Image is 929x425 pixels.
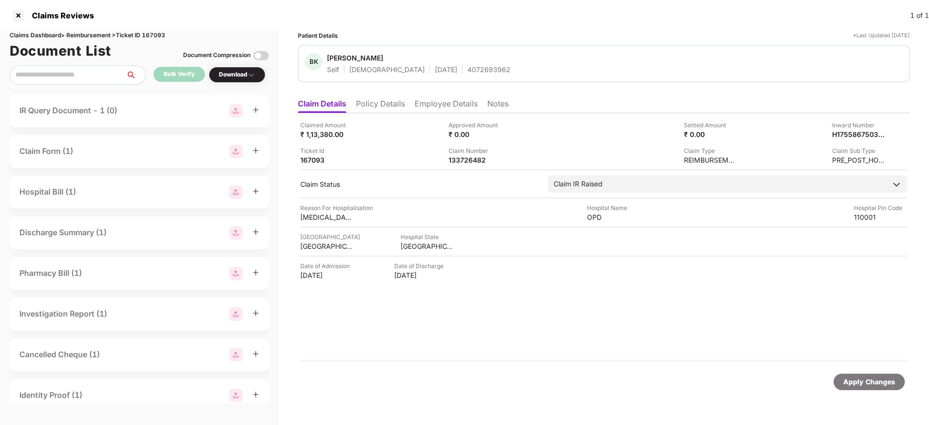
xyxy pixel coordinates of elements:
div: *Last Updated [DATE] [853,31,910,40]
div: Hospital Pin Code [854,203,907,212]
div: PRE_POST_HOSPITALIZATION_REIMBURSEMENT [832,155,885,165]
div: Ticket Id [300,146,354,155]
div: Claimed Amount [300,121,354,130]
div: ₹ 0.00 [684,130,737,139]
div: [DATE] [300,271,354,280]
div: [PERSON_NAME] [327,53,383,62]
div: Self [327,65,339,74]
div: Document Compression [183,51,250,60]
h1: Document List [10,40,111,61]
div: Apply Changes [843,377,895,387]
div: IR Query Document - 1 (0) [19,105,117,117]
div: [MEDICAL_DATA] [300,212,354,222]
img: svg+xml;base64,PHN2ZyBpZD0iVG9nZ2xlLTMyeDMyIiB4bWxucz0iaHR0cDovL3d3dy53My5vcmcvMjAwMC9zdmciIHdpZH... [253,48,269,63]
div: Reason For Hospitalisation [300,203,373,212]
div: Inward Number [832,121,885,130]
div: REIMBURSEMENT [684,155,737,165]
div: H1755867503885105363 [832,130,885,139]
div: BK [305,53,322,70]
div: 167093 [300,155,354,165]
img: svg+xml;base64,PHN2ZyBpZD0iR3JvdXBfMjg4MTMiIGRhdGEtbmFtZT0iR3JvdXAgMjg4MTMiIHhtbG5zPSJodHRwOi8vd3... [229,389,243,402]
div: [GEOGRAPHIC_DATA] [300,242,354,251]
span: search [125,71,145,79]
div: Hospital Bill (1) [19,186,76,198]
div: Patient Details [298,31,338,40]
img: svg+xml;base64,PHN2ZyBpZD0iR3JvdXBfMjg4MTMiIGRhdGEtbmFtZT0iR3JvdXAgMjg4MTMiIHhtbG5zPSJodHRwOi8vd3... [229,185,243,199]
div: [DEMOGRAPHIC_DATA] [349,65,425,74]
div: Download [219,70,255,79]
span: plus [252,310,259,317]
div: Claim Sub Type [832,146,885,155]
div: 110001 [854,212,907,222]
div: Claim Status [300,180,538,189]
div: [DATE] [394,271,448,280]
div: Pharmacy Bill (1) [19,267,82,279]
button: search [125,65,146,85]
img: downArrowIcon [892,180,901,189]
img: svg+xml;base64,PHN2ZyBpZD0iR3JvdXBfMjg4MTMiIGRhdGEtbmFtZT0iR3JvdXAgMjg4MTMiIHhtbG5zPSJodHRwOi8vd3... [229,267,243,280]
img: svg+xml;base64,PHN2ZyBpZD0iR3JvdXBfMjg4MTMiIGRhdGEtbmFtZT0iR3JvdXAgMjg4MTMiIHhtbG5zPSJodHRwOi8vd3... [229,226,243,240]
div: ₹ 0.00 [449,130,502,139]
div: [DATE] [435,65,457,74]
div: Hospital Name [587,203,640,212]
div: Bulk Verify [164,70,195,79]
img: svg+xml;base64,PHN2ZyBpZD0iR3JvdXBfMjg4MTMiIGRhdGEtbmFtZT0iR3JvdXAgMjg4MTMiIHhtbG5zPSJodHRwOi8vd3... [229,348,243,362]
div: Claim Form (1) [19,145,73,157]
div: 1 of 1 [910,10,929,21]
div: Investigation Report (1) [19,308,107,320]
div: [GEOGRAPHIC_DATA] [401,242,454,251]
div: Hospital State [401,232,454,242]
span: plus [252,391,259,398]
img: svg+xml;base64,PHN2ZyBpZD0iR3JvdXBfMjg4MTMiIGRhdGEtbmFtZT0iR3JvdXAgMjg4MTMiIHhtbG5zPSJodHRwOi8vd3... [229,145,243,158]
div: Cancelled Cheque (1) [19,349,100,361]
img: svg+xml;base64,PHN2ZyBpZD0iR3JvdXBfMjg4MTMiIGRhdGEtbmFtZT0iR3JvdXAgMjg4MTMiIHhtbG5zPSJodHRwOi8vd3... [229,104,243,118]
div: Date of Admission [300,261,354,271]
span: plus [252,188,259,195]
li: Employee Details [415,99,478,113]
div: Claim Number [449,146,502,155]
div: 4072693962 [467,65,511,74]
div: ₹ 1,13,380.00 [300,130,354,139]
div: OPD [587,212,640,222]
span: plus [252,147,259,154]
div: Claims Dashboard > Reimbursement > Ticket ID 167093 [10,31,269,40]
div: Identity Proof (1) [19,389,82,401]
div: Claims Reviews [26,11,94,20]
span: plus [252,269,259,276]
li: Notes [487,99,509,113]
div: Approved Amount [449,121,502,130]
img: svg+xml;base64,PHN2ZyBpZD0iRHJvcGRvd24tMzJ4MzIiIHhtbG5zPSJodHRwOi8vd3d3LnczLm9yZy8yMDAwL3N2ZyIgd2... [248,71,255,79]
div: Claim Type [684,146,737,155]
div: 133726482 [449,155,502,165]
div: Discharge Summary (1) [19,227,107,239]
li: Policy Details [356,99,405,113]
span: plus [252,228,259,235]
div: Settled Amount [684,121,737,130]
div: Claim IR Raised [554,179,603,189]
li: Claim Details [298,99,346,113]
span: plus [252,350,259,357]
div: Date of Discharge [394,261,448,271]
span: plus [252,106,259,113]
div: [GEOGRAPHIC_DATA] [300,232,360,242]
img: svg+xml;base64,PHN2ZyBpZD0iR3JvdXBfMjg4MTMiIGRhdGEtbmFtZT0iR3JvdXAgMjg4MTMiIHhtbG5zPSJodHRwOi8vd3... [229,307,243,321]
